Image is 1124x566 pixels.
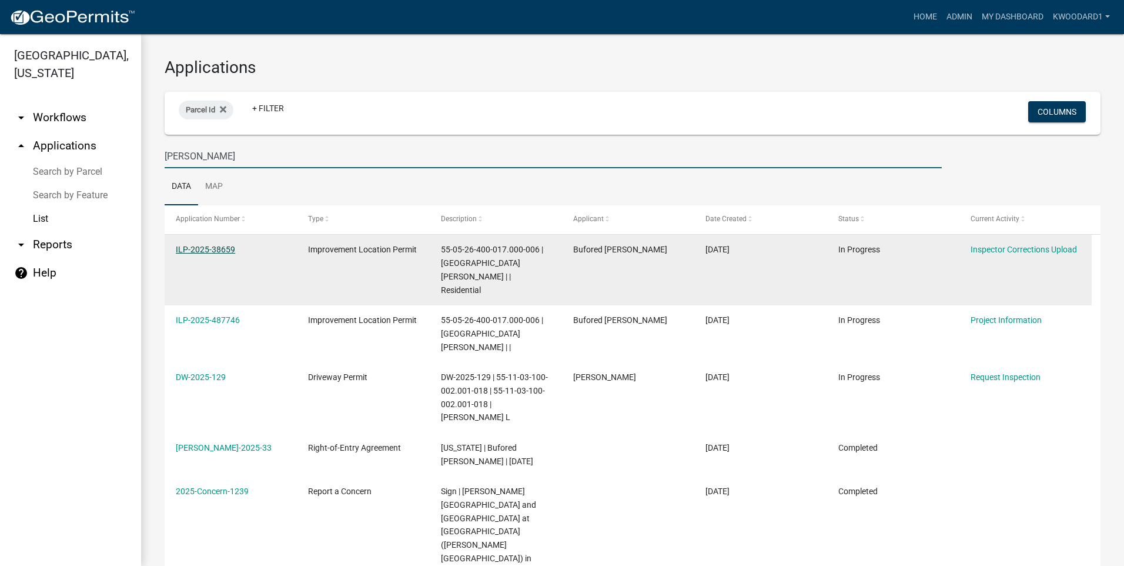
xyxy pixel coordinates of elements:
a: Map [198,168,230,206]
a: DW-2025-129 [176,372,226,382]
span: Report a Concern [308,487,372,496]
span: Parcel Id [186,105,215,114]
a: Request Inspection [971,372,1041,382]
span: In Progress [838,315,880,325]
a: kwoodard1 [1048,6,1115,28]
span: Improvement Location Permit [308,315,417,325]
span: Bufored Meade [573,245,667,254]
span: Right-of-Entry Agreement [308,443,401,452]
datatable-header-cell: Description [430,205,562,234]
span: 10/07/2025 [705,245,730,254]
datatable-header-cell: Type [297,205,429,234]
span: Applicant [573,215,604,223]
span: 55-05-26-400-017.000-006 | 7275 BETHANY PARK | | Residential [441,245,543,294]
button: Columns [1028,101,1086,122]
span: Application Number [176,215,240,223]
span: 10/03/2025 [705,315,730,325]
span: In Progress [838,245,880,254]
datatable-header-cell: Status [827,205,959,234]
a: Project Information [971,315,1042,325]
span: In Progress [838,372,880,382]
span: Description [441,215,477,223]
i: arrow_drop_up [14,139,28,153]
a: + Filter [243,98,293,119]
datatable-header-cell: Date Created [694,205,827,234]
datatable-header-cell: Applicant [562,205,694,234]
span: 07/31/2025 [705,487,730,496]
a: 2025-Concern-1239 [176,487,249,496]
span: DW-2025-129 | 55-11-03-100-002.001-018 | 55-11-03-100-002.001-018 | MEADOR DELIA L [441,372,548,422]
h3: Applications [165,58,1100,78]
a: Inspector Corrections Upload [971,245,1077,254]
span: Bufored Meade [573,315,667,325]
a: ILP-2025-487746 [176,315,240,325]
a: My Dashboard [977,6,1048,28]
span: Improvement Location Permit [308,245,417,254]
a: [PERSON_NAME]-2025-33 [176,443,272,452]
i: arrow_drop_down [14,111,28,125]
a: ILP-2025-38659 [176,245,235,254]
span: Completed [838,487,878,496]
a: Data [165,168,198,206]
span: 08/19/2025 [705,443,730,452]
span: delia l meador [573,372,636,382]
datatable-header-cell: Application Number [165,205,297,234]
i: help [14,266,28,280]
datatable-header-cell: Current Activity [959,205,1092,234]
input: Search for applications [165,144,942,168]
i: arrow_drop_down [14,238,28,252]
span: 55-05-26-400-017.000-006 | 7275 BETHANY PARK | | [441,315,543,352]
span: 09/15/2025 [705,372,730,382]
a: Home [909,6,942,28]
span: Status [838,215,859,223]
span: Completed [838,443,878,452]
span: Driveway Permit [308,372,367,382]
a: Admin [942,6,977,28]
span: Indiana | Bufored Meade | 8/5/25 [441,443,533,466]
span: Type [308,215,323,223]
span: Date Created [705,215,747,223]
span: Current Activity [971,215,1019,223]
